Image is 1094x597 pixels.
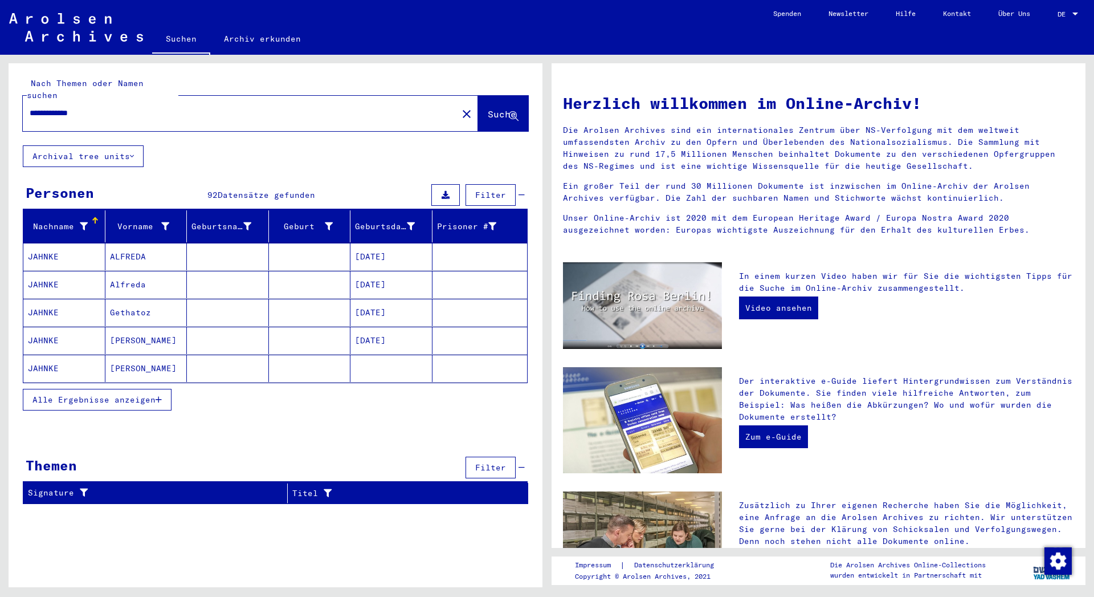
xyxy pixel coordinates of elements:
[350,299,432,326] mat-cell: [DATE]
[350,210,432,242] mat-header-cell: Geburtsdatum
[23,355,105,382] mat-cell: JAHNKE
[292,488,500,499] div: Titel
[739,270,1074,294] p: In einem kurzen Video haben wir für Sie die wichtigsten Tipps für die Suche im Online-Archiv zusa...
[350,243,432,270] mat-cell: [DATE]
[210,25,315,52] a: Archiv erkunden
[105,327,187,354] mat-cell: [PERSON_NAME]
[191,221,251,233] div: Geburtsname
[105,271,187,298] mat-cell: Alfreda
[830,560,986,570] p: Die Arolsen Archives Online-Collections
[625,559,728,571] a: Datenschutzerklärung
[355,221,415,233] div: Geburtsdatum
[23,299,105,326] mat-cell: JAHNKE
[23,145,144,167] button: Archival tree units
[466,184,516,206] button: Filter
[739,499,1074,547] p: Zusätzlich zu Ihrer eigenen Recherche haben Sie die Möglichkeit, eine Anfrage an die Arolsen Arch...
[563,124,1074,172] p: Die Arolsen Archives sind ein internationales Zentrum über NS-Verfolgung mit dem weltweit umfasse...
[488,108,516,120] span: Suche
[475,190,506,200] span: Filter
[23,271,105,298] mat-cell: JAHNKE
[110,221,170,233] div: Vorname
[292,484,514,502] div: Titel
[273,221,333,233] div: Geburt‏
[110,217,187,235] div: Vorname
[437,217,514,235] div: Prisoner #
[23,243,105,270] mat-cell: JAHNKE
[478,96,528,131] button: Suche
[466,457,516,478] button: Filter
[32,395,156,405] span: Alle Ergebnisse anzeigen
[28,217,105,235] div: Nachname
[563,262,722,349] img: video.jpg
[575,559,620,571] a: Impressum
[460,107,473,121] mat-icon: close
[152,25,210,55] a: Suchen
[28,487,273,499] div: Signature
[28,221,88,233] div: Nachname
[350,327,432,354] mat-cell: [DATE]
[273,217,350,235] div: Geburt‏
[23,210,105,242] mat-header-cell: Nachname
[355,217,432,235] div: Geburtsdatum
[27,78,144,100] mat-label: Nach Themen oder Namen suchen
[23,389,172,411] button: Alle Ergebnisse anzeigen
[28,484,287,502] div: Signature
[1044,547,1072,575] img: Zustimmung ändern
[1031,556,1073,584] img: yv_logo.png
[563,367,722,473] img: eguide.jpg
[432,210,528,242] mat-header-cell: Prisoner #
[830,570,986,580] p: wurden entwickelt in Partnerschaft mit
[23,327,105,354] mat-cell: JAHNKE
[9,13,143,42] img: Arolsen_neg.svg
[437,221,497,233] div: Prisoner #
[207,190,218,200] span: 92
[575,559,728,571] div: |
[350,271,432,298] mat-cell: [DATE]
[563,180,1074,204] p: Ein großer Teil der rund 30 Millionen Dokumente ist inzwischen im Online-Archiv der Arolsen Archi...
[105,243,187,270] mat-cell: ALFREDA
[475,462,506,473] span: Filter
[563,91,1074,115] h1: Herzlich willkommen im Online-Archiv!
[187,210,269,242] mat-header-cell: Geburtsname
[455,102,478,125] button: Clear
[269,210,351,242] mat-header-cell: Geburt‏
[26,182,94,203] div: Personen
[191,217,268,235] div: Geburtsname
[105,355,187,382] mat-cell: [PERSON_NAME]
[739,425,808,448] a: Zum e-Guide
[26,455,77,476] div: Themen
[1058,10,1070,18] span: DE
[105,210,187,242] mat-header-cell: Vorname
[739,375,1074,423] p: Der interaktive e-Guide liefert Hintergrundwissen zum Verständnis der Dokumente. Sie finden viele...
[218,190,315,200] span: Datensätze gefunden
[563,212,1074,236] p: Unser Online-Archiv ist 2020 mit dem European Heritage Award / Europa Nostra Award 2020 ausgezeic...
[105,299,187,326] mat-cell: Gethatoz
[739,297,818,319] a: Video ansehen
[575,571,728,582] p: Copyright © Arolsen Archives, 2021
